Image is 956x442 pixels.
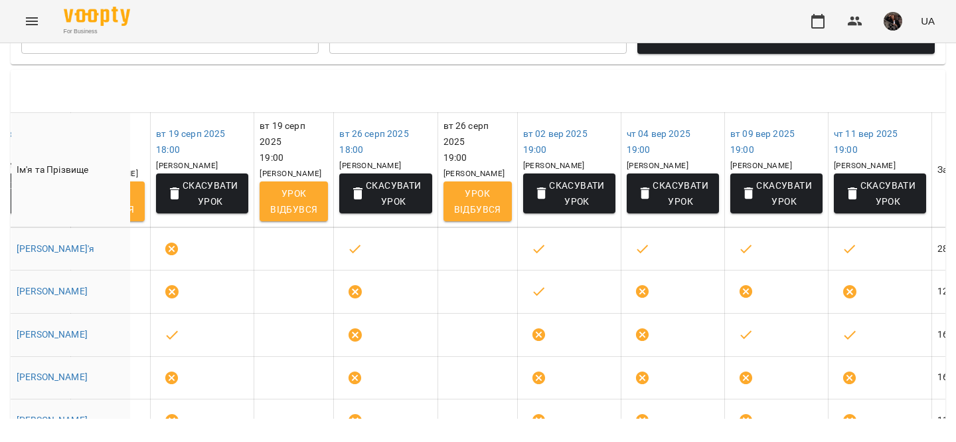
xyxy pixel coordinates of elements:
a: [PERSON_NAME]'я [17,243,94,254]
span: [PERSON_NAME] [730,161,792,170]
span: [PERSON_NAME] [156,161,218,170]
span: Скасувати Урок [167,177,238,209]
a: чт 04 вер 202519:00 [627,128,690,155]
button: Скасувати Урок [339,173,432,213]
a: [PERSON_NAME] [17,372,88,382]
span: [PERSON_NAME] [339,161,401,170]
a: [PERSON_NAME] [17,286,88,296]
div: Ім'я та Прізвище [17,162,125,178]
button: Скасувати Урок [730,173,823,213]
span: Скасувати Урок [741,177,812,209]
button: Урок відбувся [260,181,328,221]
a: вт 02 вер 202519:00 [523,128,588,155]
span: UA [921,14,935,28]
img: 8463428bc87f36892c86bf66b209d685.jpg [884,12,902,31]
button: Урок відбувся [443,181,512,221]
span: Скасувати Урок [637,177,708,209]
a: вт 19 серп 202518:00 [156,128,225,155]
a: вт 26 серп 202518:00 [339,128,408,155]
img: Voopty Logo [64,7,130,26]
a: [PERSON_NAME] [17,329,88,340]
span: Скасувати Урок [844,177,916,209]
a: [PERSON_NAME] [17,415,88,425]
a: чт 11 вер 202519:00 [834,128,898,155]
button: Скасувати Урок [156,173,248,213]
span: Скасувати Урок [350,177,421,209]
button: Menu [16,5,48,37]
span: Урок відбувся [454,185,501,217]
span: [PERSON_NAME] [523,161,585,170]
span: [PERSON_NAME] [260,169,321,178]
button: UA [916,9,940,33]
th: вт 26 серп 2025 19:00 [438,113,517,227]
span: [PERSON_NAME] [443,169,505,178]
th: вт 19 серп 2025 19:00 [254,113,334,227]
a: вт 09 вер 202519:00 [730,128,795,155]
span: [PERSON_NAME] [834,161,896,170]
span: [PERSON_NAME] [627,161,688,170]
span: For Business [64,27,130,36]
button: Скасувати Урок [523,173,615,213]
button: Скасувати Урок [834,173,926,213]
button: Скасувати Урок [627,173,719,213]
span: Урок відбувся [270,185,317,217]
span: Скасувати Урок [534,177,605,209]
